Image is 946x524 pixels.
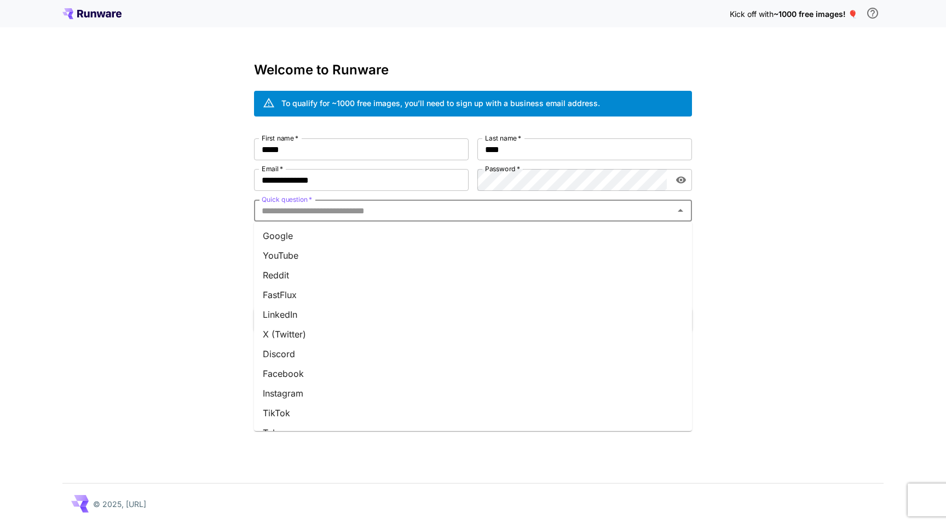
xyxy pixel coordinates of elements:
[254,383,692,403] li: Instagram
[254,265,692,285] li: Reddit
[774,9,857,19] span: ~1000 free images! 🎈
[93,498,146,510] p: © 2025, [URL]
[254,403,692,423] li: TikTok
[671,170,691,190] button: toggle password visibility
[485,133,521,143] label: Last name
[254,364,692,383] li: Facebook
[254,305,692,324] li: LinkedIn
[254,285,692,305] li: FastFlux
[262,164,283,173] label: Email
[254,423,692,443] li: Telegram
[254,246,692,265] li: YouTube
[254,324,692,344] li: X (Twitter)
[485,164,520,173] label: Password
[254,226,692,246] li: Google
[673,203,688,218] button: Close
[862,2,884,24] button: In order to qualify for free credit, you need to sign up with a business email address and click ...
[730,9,774,19] span: Kick off with
[281,97,600,109] div: To qualify for ~1000 free images, you’ll need to sign up with a business email address.
[262,195,312,204] label: Quick question
[262,133,298,143] label: First name
[254,62,692,78] h3: Welcome to Runware
[254,344,692,364] li: Discord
